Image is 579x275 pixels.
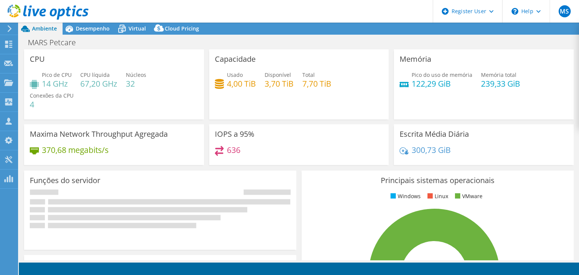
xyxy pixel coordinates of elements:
[302,79,331,88] h4: 7,70 TiB
[412,79,472,88] h4: 122,29 GiB
[126,79,146,88] h4: 32
[412,71,472,78] span: Pico do uso de memória
[302,71,315,78] span: Total
[42,146,109,154] h4: 370,68 megabits/s
[412,146,451,154] h4: 300,73 GiB
[30,176,100,185] h3: Funções do servidor
[25,38,87,47] h1: MARS Petcare
[227,79,256,88] h4: 4,00 TiB
[32,25,57,32] span: Ambiente
[42,71,72,78] span: Pico de CPU
[481,71,516,78] span: Memória total
[30,100,74,108] h4: 4
[30,55,45,63] h3: CPU
[76,25,110,32] span: Desempenho
[165,25,199,32] span: Cloud Pricing
[453,192,482,200] li: VMware
[400,55,431,63] h3: Memória
[129,25,146,32] span: Virtual
[215,55,256,63] h3: Capacidade
[126,71,146,78] span: Núcleos
[30,130,168,138] h3: Maxima Network Throughput Agregada
[227,71,243,78] span: Usado
[512,8,518,15] svg: \n
[215,130,254,138] h3: IOPS a 95%
[389,192,421,200] li: Windows
[42,79,72,88] h4: 14 GHz
[265,79,294,88] h4: 3,70 TiB
[80,71,110,78] span: CPU líquida
[426,192,448,200] li: Linux
[400,130,469,138] h3: Escrita Média Diária
[30,92,74,99] span: Conexões da CPU
[559,5,571,17] span: MS
[227,146,240,154] h4: 636
[265,71,291,78] span: Disponível
[481,79,520,88] h4: 239,33 GiB
[307,176,568,185] h3: Principais sistemas operacionais
[80,79,117,88] h4: 67,20 GHz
